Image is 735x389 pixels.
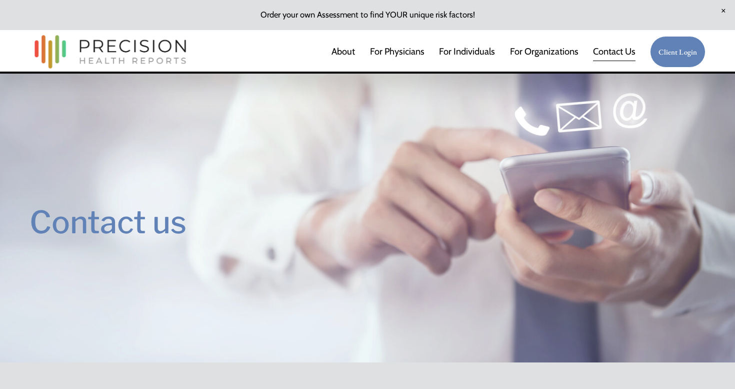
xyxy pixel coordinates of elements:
a: Contact Us [593,42,635,62]
a: folder dropdown [510,42,578,62]
a: For Physicians [370,42,424,62]
a: About [331,42,355,62]
h1: Contact us [29,199,536,245]
a: For Individuals [439,42,495,62]
a: Client Login [650,36,705,68]
span: For Organizations [510,43,578,61]
img: Precision Health Reports [29,31,191,73]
